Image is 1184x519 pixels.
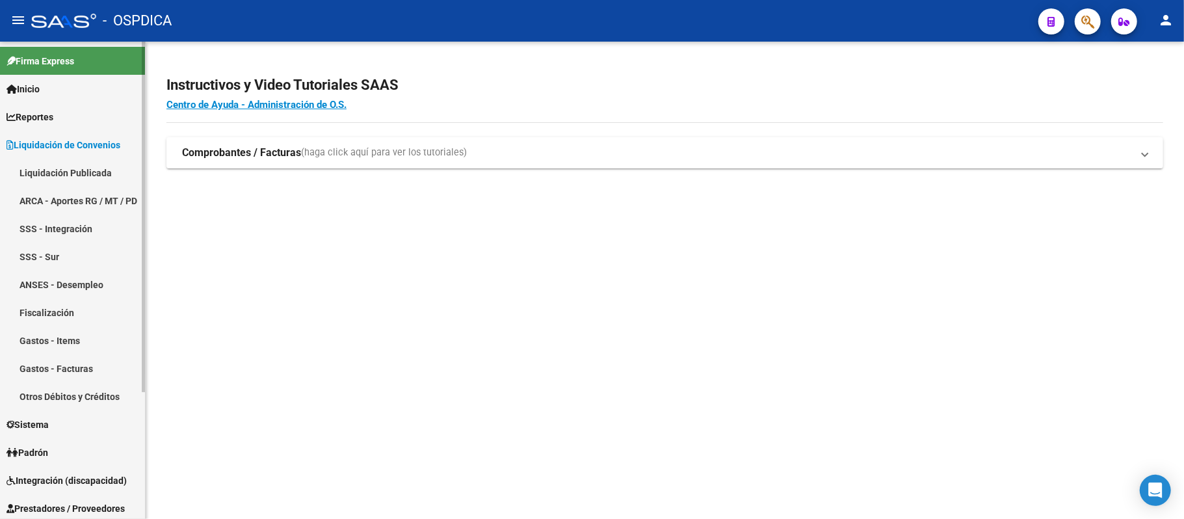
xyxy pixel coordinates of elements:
span: - OSPDICA [103,7,172,35]
span: Sistema [7,418,49,432]
strong: Comprobantes / Facturas [182,146,301,160]
span: Liquidación de Convenios [7,138,120,152]
mat-icon: menu [10,12,26,28]
span: Padrón [7,446,48,460]
span: Integración (discapacidad) [7,473,127,488]
span: Inicio [7,82,40,96]
span: Prestadores / Proveedores [7,501,125,516]
div: Open Intercom Messenger [1140,475,1171,506]
mat-expansion-panel-header: Comprobantes / Facturas(haga click aquí para ver los tutoriales) [166,137,1163,168]
mat-icon: person [1158,12,1174,28]
h2: Instructivos y Video Tutoriales SAAS [166,73,1163,98]
span: Firma Express [7,54,74,68]
span: Reportes [7,110,53,124]
span: (haga click aquí para ver los tutoriales) [301,146,467,160]
a: Centro de Ayuda - Administración de O.S. [166,99,347,111]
